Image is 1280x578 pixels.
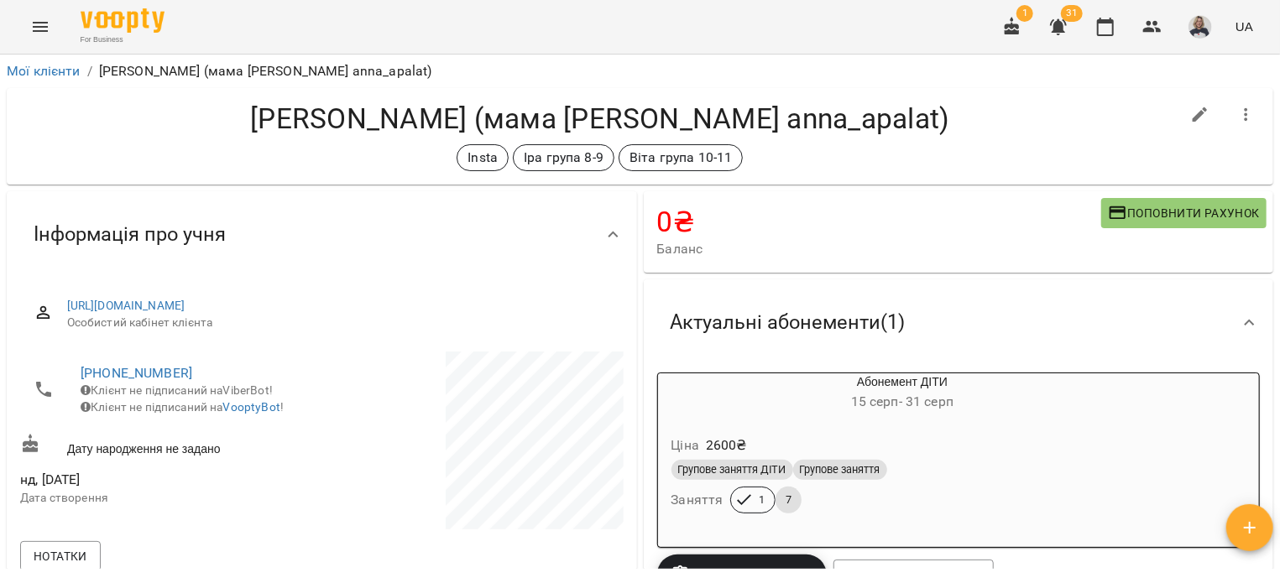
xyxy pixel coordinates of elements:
[671,462,793,477] span: Групове заняття ДІТИ
[67,299,185,312] a: [URL][DOMAIN_NAME]
[1061,5,1083,22] span: 31
[20,490,318,507] p: Дата створення
[658,373,1147,414] div: Абонемент ДІТИ
[644,279,1274,366] div: Актуальні абонементи(1)
[457,144,509,171] div: Insta
[7,191,637,278] div: Інформація про учня
[1016,5,1033,22] span: 1
[619,144,743,171] div: Віта група 10-11
[34,546,87,566] span: Нотатки
[851,393,953,409] span: 15 серп - 31 серп
[1101,198,1267,228] button: Поповнити рахунок
[1236,18,1253,35] span: UA
[81,365,192,381] a: [PHONE_NUMBER]
[34,221,226,247] span: Інформація про учня
[20,470,318,490] span: нд, [DATE]
[1229,11,1260,42] button: UA
[20,102,1180,136] h4: [PERSON_NAME] (мама [PERSON_NAME] anna_apalat)
[81,400,284,414] span: Клієнт не підписаний на !
[749,492,775,508] span: 1
[671,434,700,457] h6: Ціна
[223,400,280,414] a: VooptyBot
[81,383,273,397] span: Клієнт не підписаний на ViberBot!
[87,61,92,81] li: /
[524,148,603,168] p: Іра група 8-9
[81,34,165,45] span: For Business
[657,239,1101,259] span: Баланс
[793,462,887,477] span: Групове заняття
[468,148,498,168] p: Insta
[20,541,101,571] button: Нотатки
[81,8,165,33] img: Voopty Logo
[671,310,906,336] span: Актуальні абонементи ( 1 )
[658,373,1147,534] button: Абонемент ДІТИ15 серп- 31 серпЦіна2600₴Групове заняття ДІТИГрупове заняттяЗаняття17
[513,144,614,171] div: Іра група 8-9
[671,488,724,512] h6: Заняття
[776,492,802,508] span: 7
[7,61,1273,81] nav: breadcrumb
[657,205,1101,239] h4: 0 ₴
[1108,203,1260,223] span: Поповнити рахунок
[67,315,610,331] span: Особистий кабінет клієнта
[7,63,81,79] a: Мої клієнти
[99,61,432,81] p: [PERSON_NAME] (мама [PERSON_NAME] anna_apalat)
[17,430,321,461] div: Дату народження не задано
[20,7,60,47] button: Menu
[630,148,732,168] p: Віта група 10-11
[706,435,747,456] p: 2600 ₴
[1189,15,1212,39] img: 60ff81f660890b5dd62a0e88b2ac9d82.jpg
